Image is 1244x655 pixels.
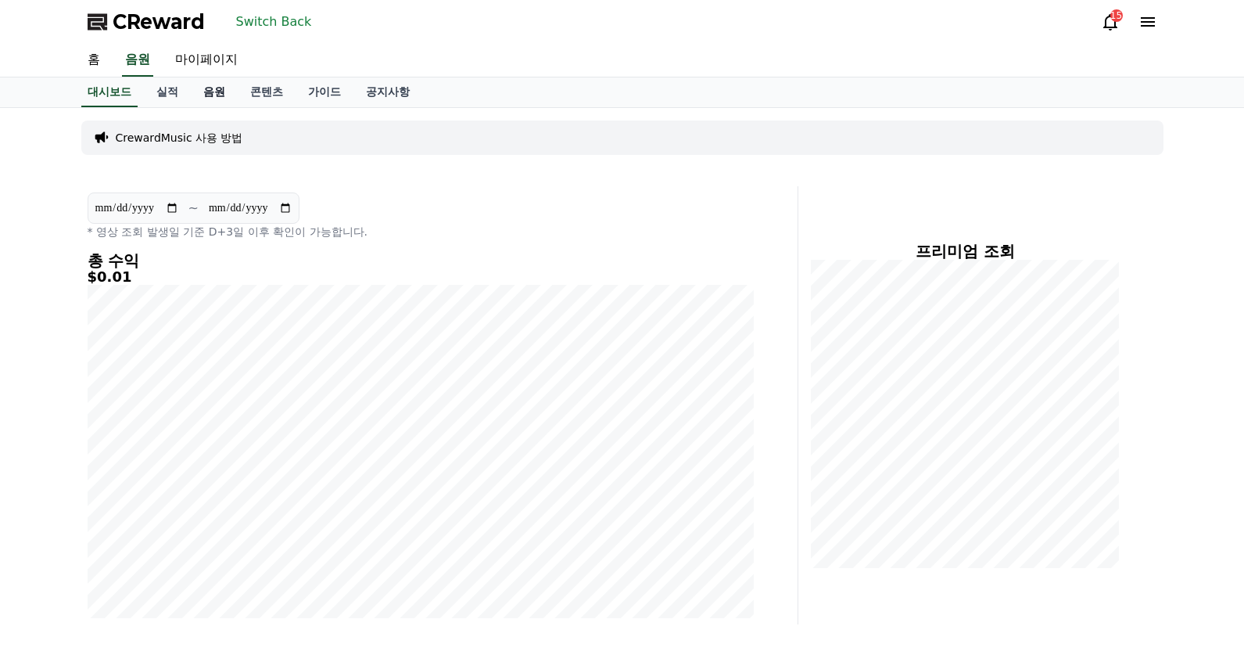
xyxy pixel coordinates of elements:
[811,243,1120,260] h4: 프리미엄 조회
[191,77,238,107] a: 음원
[88,269,754,285] h5: $0.01
[122,44,153,77] a: 음원
[1110,9,1123,22] div: 15
[88,252,754,269] h4: 총 수익
[163,44,250,77] a: 마이페이지
[81,77,138,107] a: 대시보드
[188,199,199,218] p: ~
[296,77,353,107] a: 가이드
[1101,13,1120,31] a: 15
[113,9,205,34] span: CReward
[116,130,243,146] a: CrewardMusic 사용 방법
[238,77,296,107] a: 콘텐츠
[88,9,205,34] a: CReward
[144,77,191,107] a: 실적
[353,77,422,107] a: 공지사항
[88,224,754,239] p: * 영상 조회 발생일 기준 D+3일 이후 확인이 가능합니다.
[75,44,113,77] a: 홈
[230,9,318,34] button: Switch Back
